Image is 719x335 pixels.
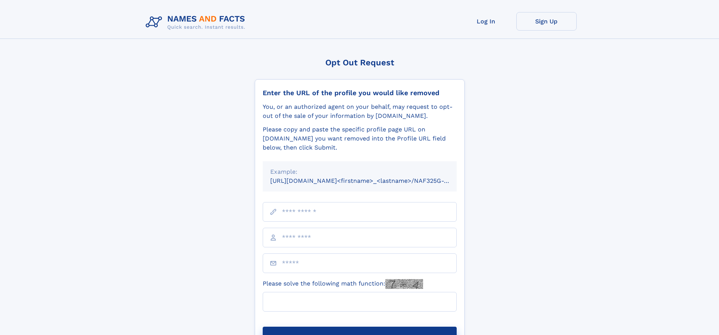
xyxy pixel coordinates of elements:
[456,12,516,31] a: Log In
[263,89,457,97] div: Enter the URL of the profile you would like removed
[270,167,449,176] div: Example:
[263,279,423,289] label: Please solve the following math function:
[263,125,457,152] div: Please copy and paste the specific profile page URL on [DOMAIN_NAME] you want removed into the Pr...
[263,102,457,120] div: You, or an authorized agent on your behalf, may request to opt-out of the sale of your informatio...
[143,12,251,32] img: Logo Names and Facts
[255,58,465,67] div: Opt Out Request
[270,177,471,184] small: [URL][DOMAIN_NAME]<firstname>_<lastname>/NAF325G-xxxxxxxx
[516,12,577,31] a: Sign Up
